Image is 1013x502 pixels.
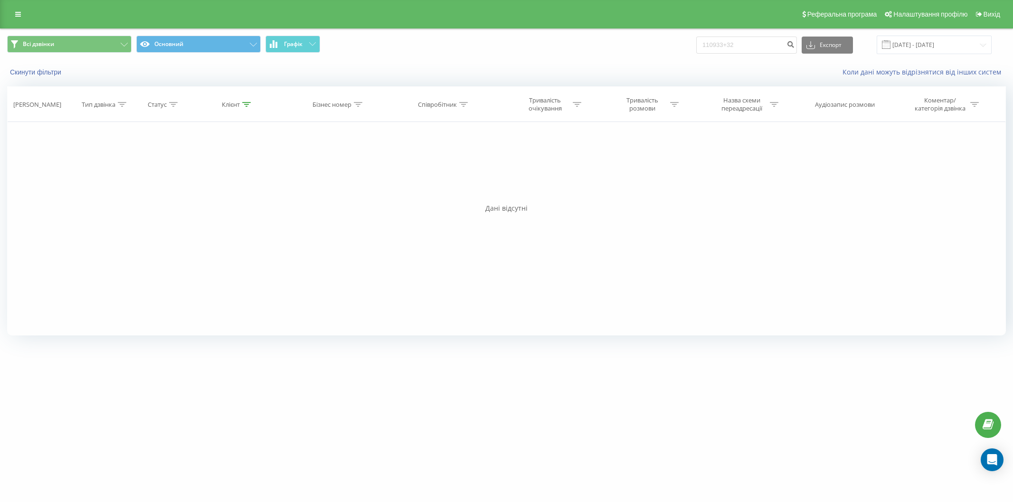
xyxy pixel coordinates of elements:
[984,10,1000,18] span: Вихід
[265,36,320,53] button: Графік
[148,101,167,109] div: Статус
[7,36,132,53] button: Всі дзвінки
[222,101,240,109] div: Клієнт
[912,96,968,112] div: Коментар/категорія дзвінка
[617,96,668,112] div: Тривалість розмови
[981,448,1004,471] div: Open Intercom Messenger
[717,96,767,112] div: Назва схеми переадресації
[7,204,1006,213] div: Дані відсутні
[82,101,115,109] div: Тип дзвінка
[815,101,875,109] div: Аудіозапис розмови
[893,10,967,18] span: Налаштування профілю
[13,101,61,109] div: [PERSON_NAME]
[23,40,54,48] span: Всі дзвінки
[807,10,877,18] span: Реферальна програма
[136,36,261,53] button: Основний
[312,101,351,109] div: Бізнес номер
[802,37,853,54] button: Експорт
[284,41,303,47] span: Графік
[520,96,570,112] div: Тривалість очікування
[7,68,66,76] button: Скинути фільтри
[696,37,797,54] input: Пошук за номером
[418,101,457,109] div: Співробітник
[843,67,1006,76] a: Коли дані можуть відрізнятися вiд інших систем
